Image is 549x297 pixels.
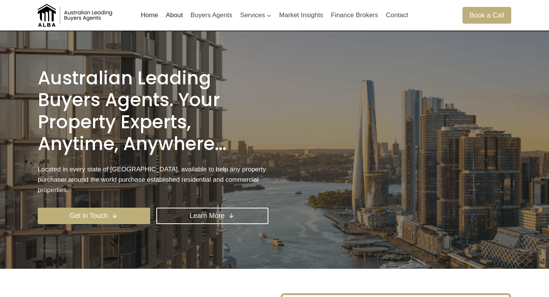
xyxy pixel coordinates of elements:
[156,208,269,224] a: Learn More
[462,7,511,23] a: Book a Call
[240,10,271,20] span: Services
[38,4,114,27] img: Australian Leading Buyers Agents
[327,6,382,24] a: Finance Brokers
[38,208,150,224] a: Get in Touch
[382,6,412,24] a: Contact
[38,164,268,195] p: Located in every state of [GEOGRAPHIC_DATA], available to help any property purchaser around the ...
[275,6,327,24] a: Market Insights
[38,67,268,155] h1: Australian Leading Buyers Agents. Your property experts, anytime, anywhere…
[162,6,187,24] a: About
[189,210,225,221] span: Learn More
[187,6,236,24] a: Buyers Agents
[137,6,162,24] a: Home
[137,6,412,24] nav: Primary Navigation
[69,210,108,221] span: Get in Touch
